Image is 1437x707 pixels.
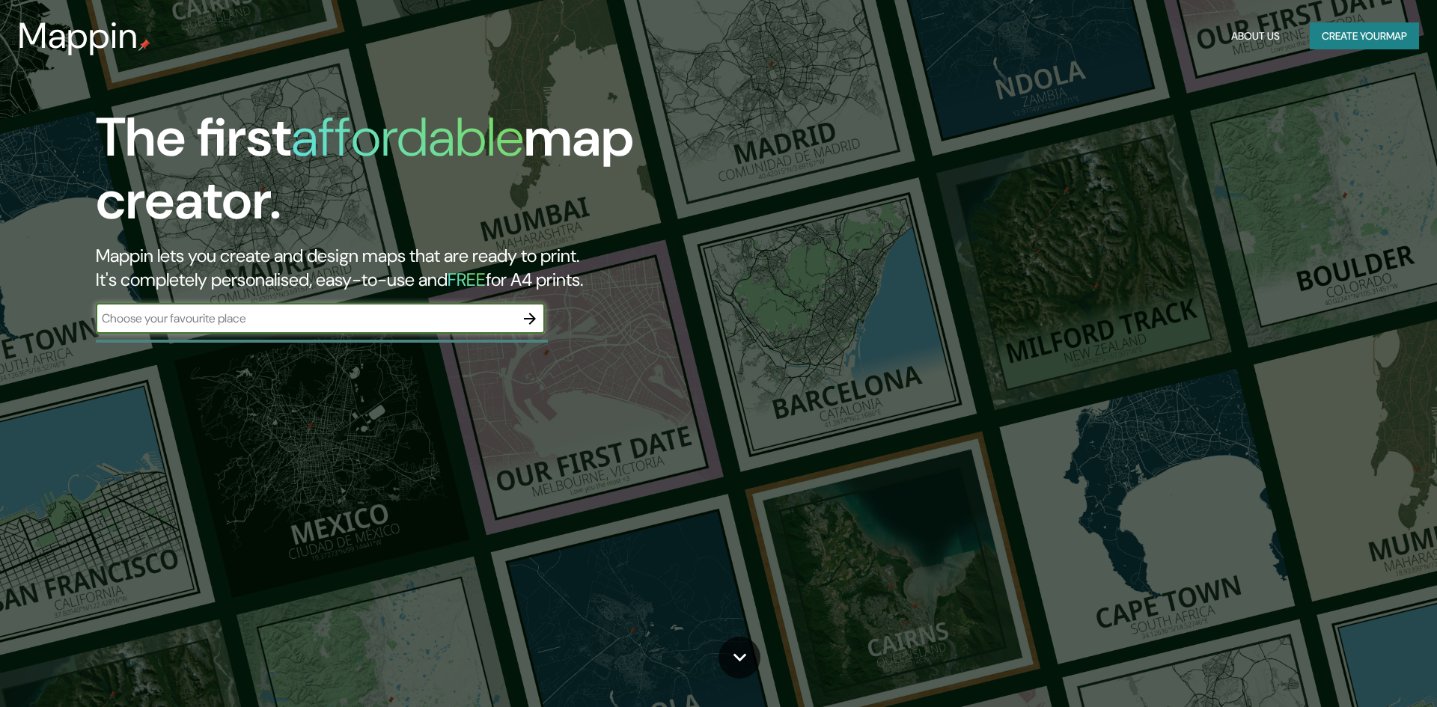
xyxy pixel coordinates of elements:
button: Create yourmap [1310,22,1419,50]
h2: Mappin lets you create and design maps that are ready to print. It's completely personalised, eas... [96,244,814,292]
h3: Mappin [18,15,138,57]
img: mappin-pin [138,39,150,51]
h1: affordable [291,102,524,172]
button: About Us [1225,22,1286,50]
input: Choose your favourite place [96,310,515,327]
h5: FREE [448,268,486,291]
h1: The first map creator. [96,106,814,244]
